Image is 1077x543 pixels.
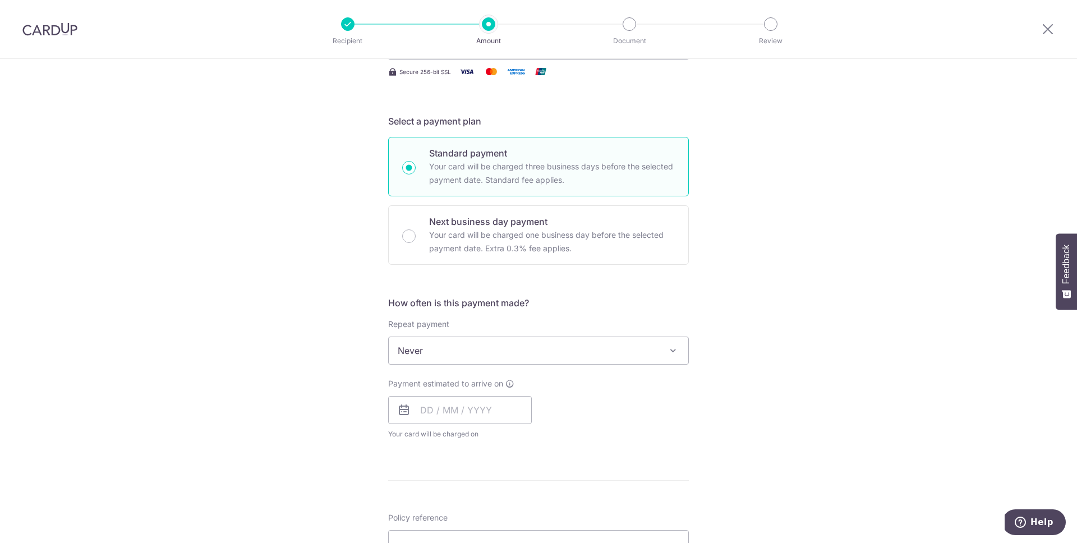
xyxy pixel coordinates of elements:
[1061,245,1071,284] span: Feedback
[112,65,121,74] img: tab_keywords_by_traffic_grey.svg
[18,29,27,38] img: website_grey.svg
[530,65,552,79] img: Union Pay
[447,35,530,47] p: Amount
[505,65,527,79] img: American Express
[388,114,689,128] h5: Select a payment plan
[43,66,100,73] div: Domain Overview
[389,337,688,364] span: Never
[388,378,503,389] span: Payment estimated to arrive on
[429,160,675,187] p: Your card will be charged three business days before the selected payment date. Standard fee appl...
[388,296,689,310] h5: How often is this payment made?
[455,65,478,79] img: Visa
[29,29,123,38] div: Domain: [DOMAIN_NAME]
[388,512,448,523] label: Policy reference
[124,66,189,73] div: Keywords by Traffic
[388,319,449,330] label: Repeat payment
[729,35,812,47] p: Review
[588,35,671,47] p: Document
[388,429,532,440] span: Your card will be charged on
[388,396,532,424] input: DD / MM / YYYY
[429,215,675,228] p: Next business day payment
[1005,509,1066,537] iframe: Opens a widget where you can find more information
[22,22,77,36] img: CardUp
[388,337,689,365] span: Never
[399,67,451,76] span: Secure 256-bit SSL
[429,228,675,255] p: Your card will be charged one business day before the selected payment date. Extra 0.3% fee applies.
[30,65,39,74] img: tab_domain_overview_orange.svg
[306,35,389,47] p: Recipient
[429,146,675,160] p: Standard payment
[1056,233,1077,310] button: Feedback - Show survey
[480,65,503,79] img: Mastercard
[18,18,27,27] img: logo_orange.svg
[31,18,55,27] div: v 4.0.25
